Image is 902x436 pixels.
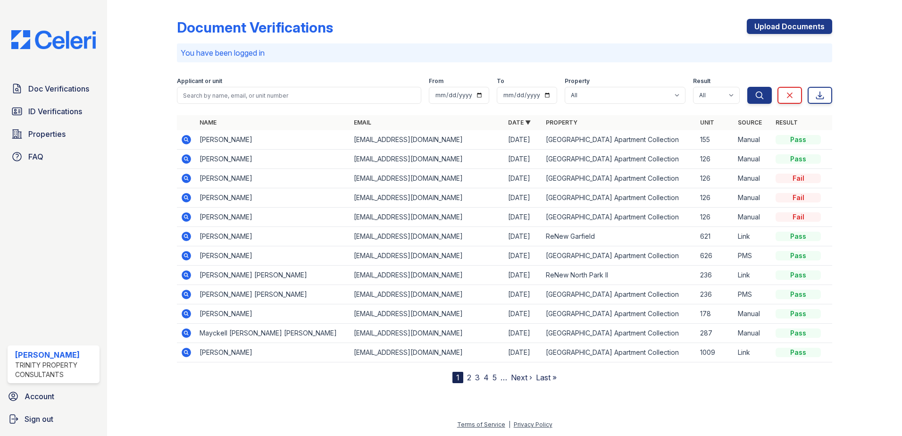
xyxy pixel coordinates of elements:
td: [EMAIL_ADDRESS][DOMAIN_NAME] [350,130,504,150]
td: [PERSON_NAME] [196,188,350,208]
div: Fail [776,193,821,202]
td: Link [734,227,772,246]
td: 178 [696,304,734,324]
td: [DATE] [504,246,542,266]
a: Name [200,119,217,126]
td: [EMAIL_ADDRESS][DOMAIN_NAME] [350,343,504,362]
div: Pass [776,270,821,280]
td: 155 [696,130,734,150]
div: Pass [776,154,821,164]
a: Properties [8,125,100,143]
td: [EMAIL_ADDRESS][DOMAIN_NAME] [350,208,504,227]
a: 5 [493,373,497,382]
td: [EMAIL_ADDRESS][DOMAIN_NAME] [350,304,504,324]
td: [GEOGRAPHIC_DATA] Apartment Collection [542,285,696,304]
td: [DATE] [504,304,542,324]
td: [PERSON_NAME] [PERSON_NAME] [196,266,350,285]
div: Fail [776,212,821,222]
div: Document Verifications [177,19,333,36]
td: [PERSON_NAME] [PERSON_NAME] [196,285,350,304]
td: Manual [734,188,772,208]
td: [GEOGRAPHIC_DATA] Apartment Collection [542,130,696,150]
td: [GEOGRAPHIC_DATA] Apartment Collection [542,150,696,169]
td: [DATE] [504,130,542,150]
td: [GEOGRAPHIC_DATA] Apartment Collection [542,304,696,324]
td: Manual [734,208,772,227]
img: CE_Logo_Blue-a8612792a0a2168367f1c8372b55b34899dd931a85d93a1a3d3e32e68fde9ad4.png [4,30,103,49]
td: [PERSON_NAME] [196,169,350,188]
td: Manual [734,150,772,169]
td: 621 [696,227,734,246]
td: PMS [734,246,772,266]
div: Pass [776,232,821,241]
a: Next › [511,373,532,382]
td: ReNew North Park II [542,266,696,285]
span: … [501,372,507,383]
td: 236 [696,266,734,285]
td: [PERSON_NAME] [196,208,350,227]
p: You have been logged in [181,47,828,59]
td: [DATE] [504,169,542,188]
div: Pass [776,251,821,260]
td: [EMAIL_ADDRESS][DOMAIN_NAME] [350,227,504,246]
label: Result [693,77,710,85]
a: 4 [484,373,489,382]
td: [GEOGRAPHIC_DATA] Apartment Collection [542,324,696,343]
span: Account [25,391,54,402]
div: | [509,421,510,428]
td: 126 [696,169,734,188]
td: 1009 [696,343,734,362]
a: Privacy Policy [514,421,552,428]
label: Property [565,77,590,85]
td: [GEOGRAPHIC_DATA] Apartment Collection [542,188,696,208]
span: Doc Verifications [28,83,89,94]
td: [DATE] [504,188,542,208]
td: ReNew Garfield [542,227,696,246]
input: Search by name, email, or unit number [177,87,421,104]
a: Last » [536,373,557,382]
a: FAQ [8,147,100,166]
td: [DATE] [504,208,542,227]
td: Manual [734,304,772,324]
a: Terms of Service [457,421,505,428]
td: [PERSON_NAME] [196,130,350,150]
td: [DATE] [504,324,542,343]
button: Sign out [4,410,103,428]
td: 626 [696,246,734,266]
td: 126 [696,188,734,208]
a: Email [354,119,371,126]
td: [PERSON_NAME] [196,304,350,324]
td: Manual [734,324,772,343]
a: Result [776,119,798,126]
td: [GEOGRAPHIC_DATA] Apartment Collection [542,208,696,227]
a: Upload Documents [747,19,832,34]
div: Trinity Property Consultants [15,361,96,379]
td: [PERSON_NAME] [196,150,350,169]
td: Link [734,343,772,362]
div: Pass [776,309,821,319]
td: Link [734,266,772,285]
td: 126 [696,208,734,227]
span: FAQ [28,151,43,162]
td: [GEOGRAPHIC_DATA] Apartment Collection [542,169,696,188]
label: Applicant or unit [177,77,222,85]
div: Pass [776,290,821,299]
span: Properties [28,128,66,140]
td: [PERSON_NAME] [196,343,350,362]
td: [DATE] [504,266,542,285]
td: [EMAIL_ADDRESS][DOMAIN_NAME] [350,169,504,188]
div: Pass [776,328,821,338]
a: Account [4,387,103,406]
td: [DATE] [504,343,542,362]
div: 1 [452,372,463,383]
a: 3 [475,373,480,382]
td: [DATE] [504,227,542,246]
td: Manual [734,169,772,188]
div: Pass [776,348,821,357]
td: [GEOGRAPHIC_DATA] Apartment Collection [542,246,696,266]
td: 287 [696,324,734,343]
label: To [497,77,504,85]
a: Unit [700,119,714,126]
td: [EMAIL_ADDRESS][DOMAIN_NAME] [350,246,504,266]
a: Source [738,119,762,126]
